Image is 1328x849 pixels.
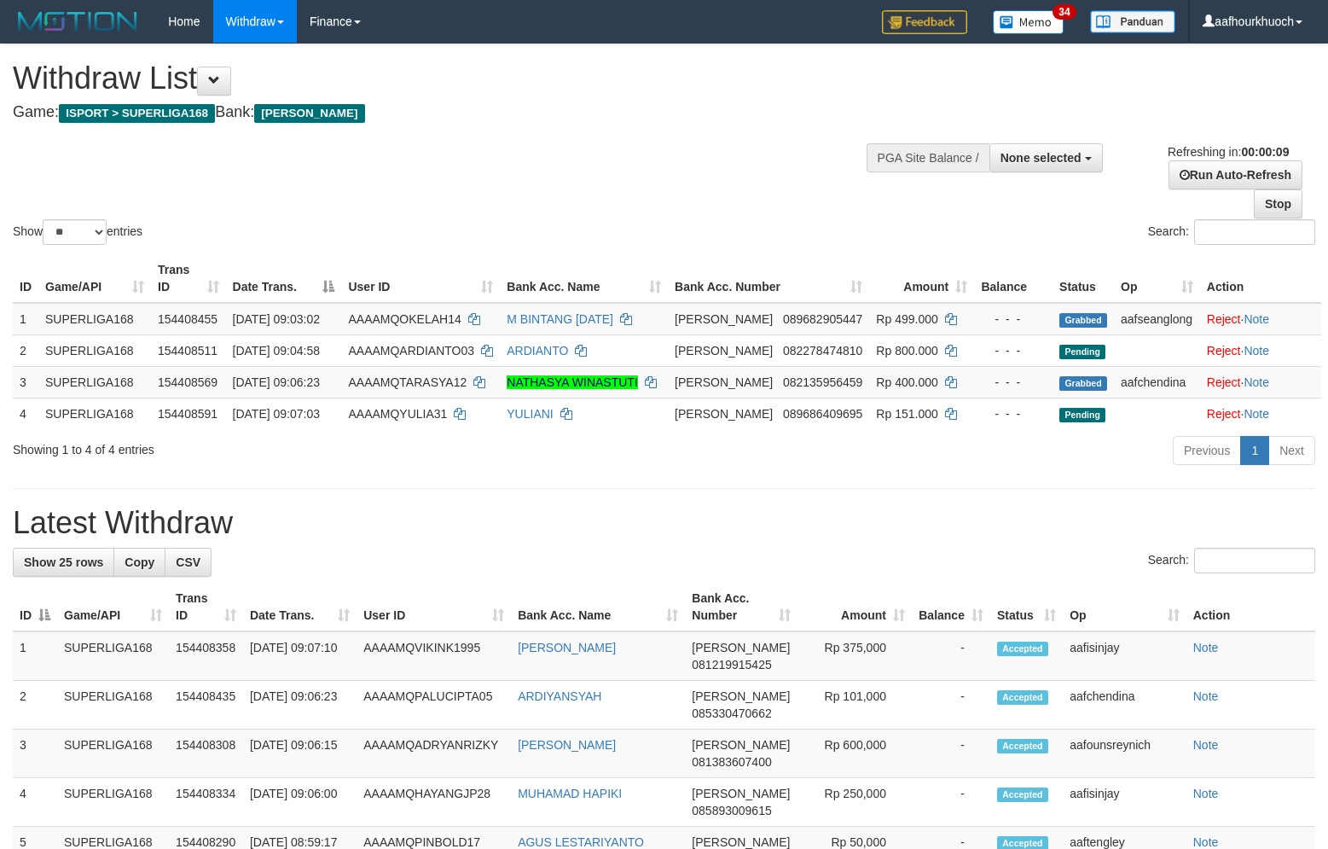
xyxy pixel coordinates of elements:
span: [DATE] 09:06:23 [233,375,320,389]
td: AAAAMQHAYANGJP28 [357,778,511,827]
td: 154408308 [169,730,243,778]
th: Bank Acc. Name: activate to sort column ascending [511,583,685,631]
span: Grabbed [1059,313,1107,328]
a: Note [1193,738,1219,752]
th: Action [1186,583,1315,631]
select: Showentries [43,219,107,245]
a: Note [1193,689,1219,703]
span: Copy 089686409695 to clipboard [783,407,862,421]
span: 154408455 [158,312,217,326]
a: Reject [1207,344,1241,358]
th: Game/API: activate to sort column ascending [57,583,169,631]
td: - [912,730,990,778]
span: Copy [125,555,154,569]
th: Bank Acc. Number: activate to sort column ascending [668,254,869,303]
span: 154408511 [158,344,217,358]
span: Pending [1059,408,1105,422]
span: [PERSON_NAME] [692,641,790,654]
label: Search: [1148,219,1315,245]
th: Status: activate to sort column ascending [990,583,1063,631]
td: [DATE] 09:06:00 [243,778,357,827]
a: M BINTANG [DATE] [507,312,613,326]
a: Note [1244,407,1269,421]
td: · [1200,334,1321,366]
td: Rp 101,000 [797,681,912,730]
th: Op: activate to sort column ascending [1114,254,1200,303]
img: Button%20Memo.svg [993,10,1064,34]
th: Status [1053,254,1114,303]
a: Reject [1207,407,1241,421]
h1: Latest Withdraw [13,506,1315,540]
th: Game/API: activate to sort column ascending [38,254,151,303]
td: [DATE] 09:07:10 [243,631,357,681]
h4: Game: Bank: [13,104,868,121]
span: [PERSON_NAME] [675,312,773,326]
span: Rp 499.000 [876,312,937,326]
a: Stop [1254,189,1302,218]
span: [DATE] 09:03:02 [233,312,320,326]
span: AAAAMQOKELAH14 [348,312,461,326]
a: [PERSON_NAME] [518,738,616,752]
div: - - - [981,311,1046,328]
span: Grabbed [1059,376,1107,391]
span: [PERSON_NAME] [692,738,790,752]
td: aafounsreynich [1063,730,1186,778]
label: Show entries [13,219,142,245]
td: aafchendina [1114,366,1200,398]
span: Rp 400.000 [876,375,937,389]
td: 3 [13,730,57,778]
span: Copy 085893009615 to clipboard [692,804,771,817]
span: Copy 085330470662 to clipboard [692,707,771,720]
th: Trans ID: activate to sort column ascending [151,254,226,303]
td: SUPERLIGA168 [57,730,169,778]
a: Note [1193,787,1219,800]
a: AGUS LESTARIYANTO [518,835,644,849]
div: - - - [981,342,1046,359]
span: Show 25 rows [24,555,103,569]
span: AAAAMQARDIANTO03 [348,344,474,358]
button: None selected [989,143,1103,172]
strong: 00:00:09 [1241,145,1289,159]
td: SUPERLIGA168 [57,631,169,681]
span: None selected [1000,151,1082,165]
span: Copy 082278474810 to clipboard [783,344,862,358]
td: AAAAMQPALUCIPTA05 [357,681,511,730]
a: Copy [113,548,165,577]
a: Reject [1207,312,1241,326]
span: Accepted [997,690,1048,705]
td: AAAAMQVIKINK1995 [357,631,511,681]
input: Search: [1194,219,1315,245]
th: Action [1200,254,1321,303]
td: Rp 600,000 [797,730,912,778]
td: SUPERLIGA168 [38,303,151,335]
td: [DATE] 09:06:23 [243,681,357,730]
th: ID: activate to sort column descending [13,583,57,631]
div: - - - [981,405,1046,422]
span: Accepted [997,739,1048,753]
span: 154408591 [158,407,217,421]
td: 2 [13,681,57,730]
a: Reject [1207,375,1241,389]
td: 154408334 [169,778,243,827]
td: aafchendina [1063,681,1186,730]
span: Copy 082135956459 to clipboard [783,375,862,389]
a: MUHAMAD HAPIKI [518,787,622,800]
td: Rp 375,000 [797,631,912,681]
span: 34 [1053,4,1076,20]
td: SUPERLIGA168 [38,366,151,398]
span: Copy 089682905447 to clipboard [783,312,862,326]
td: SUPERLIGA168 [57,681,169,730]
td: 3 [13,366,38,398]
img: panduan.png [1090,10,1175,33]
th: Balance: activate to sort column ascending [912,583,990,631]
span: 154408569 [158,375,217,389]
th: Date Trans.: activate to sort column ascending [243,583,357,631]
span: Copy 081219915425 to clipboard [692,658,771,672]
span: [PERSON_NAME] [675,375,773,389]
span: [PERSON_NAME] [692,835,790,849]
td: 154408358 [169,631,243,681]
td: 154408435 [169,681,243,730]
span: AAAAMQTARASYA12 [348,375,467,389]
td: 2 [13,334,38,366]
span: Accepted [997,788,1048,802]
